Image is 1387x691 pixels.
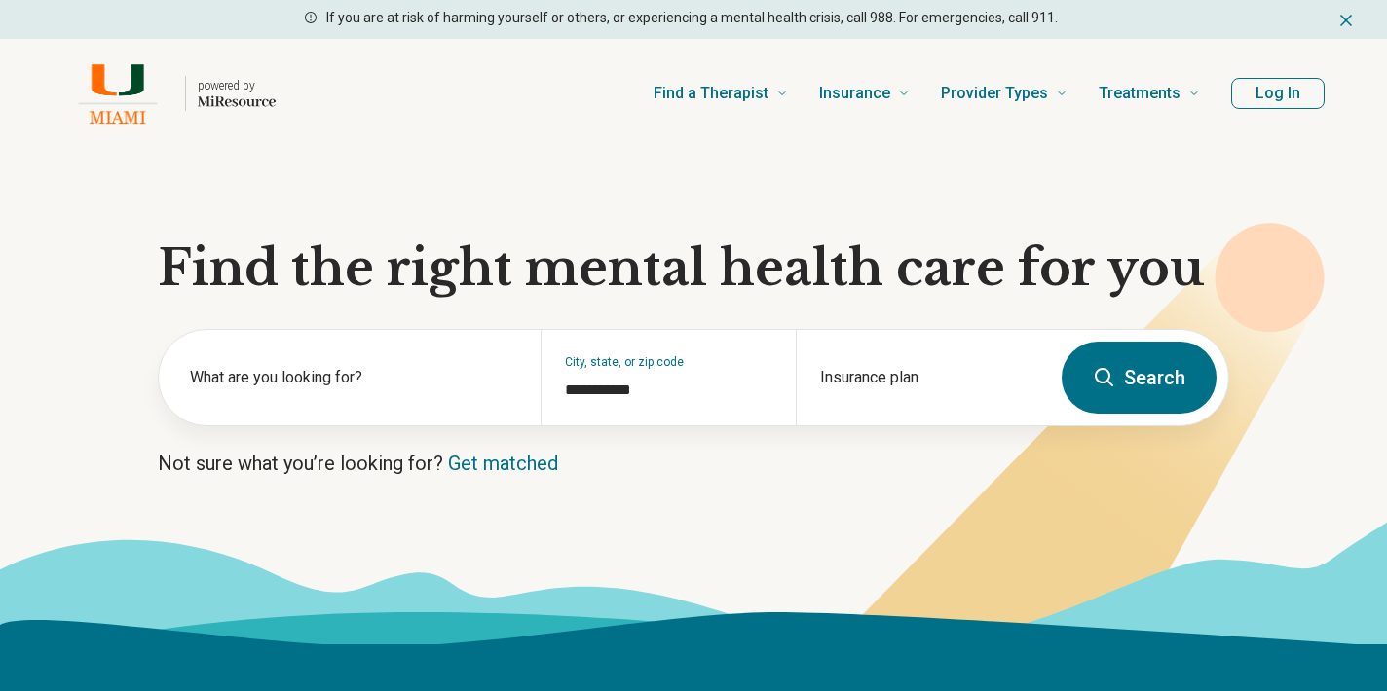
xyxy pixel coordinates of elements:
[654,80,768,107] span: Find a Therapist
[1099,80,1181,107] span: Treatments
[654,55,788,132] a: Find a Therapist
[1099,55,1200,132] a: Treatments
[819,55,910,132] a: Insurance
[448,452,558,475] a: Get matched
[1336,8,1356,31] button: Dismiss
[326,8,1058,28] p: If you are at risk of harming yourself or others, or experiencing a mental health crisis, call 98...
[819,80,890,107] span: Insurance
[62,62,276,125] a: Home page
[1231,78,1325,109] button: Log In
[941,55,1068,132] a: Provider Types
[158,450,1229,477] p: Not sure what you’re looking for?
[158,239,1229,298] h1: Find the right mental health care for you
[1062,342,1217,414] button: Search
[190,366,517,389] label: What are you looking for?
[198,78,276,93] p: powered by
[941,80,1048,107] span: Provider Types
